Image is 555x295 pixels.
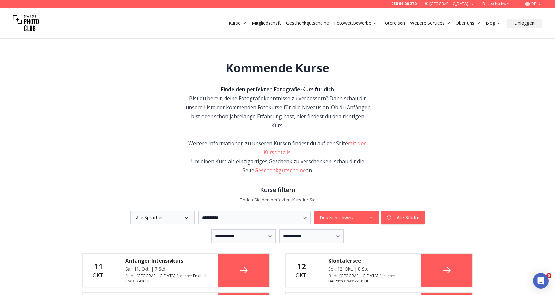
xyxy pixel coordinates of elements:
[254,167,306,174] a: Geschenkgutscheine
[252,20,281,26] a: Mitgliedschaft
[297,261,306,272] b: 12
[125,273,207,284] div: [GEOGRAPHIC_DATA] 390 CHF
[533,273,549,289] div: Open Intercom Messenger
[344,278,354,284] span: Preis :
[314,211,379,224] button: Deutschschweiz
[249,19,284,28] button: Mitgliedschaft
[176,273,192,279] span: Sprache :
[328,273,339,279] span: Stadt :
[453,19,483,28] button: Über uns
[284,19,331,28] button: Geschenkgutscheine
[486,20,501,26] a: Blog
[328,257,410,264] a: Klöntalersee
[328,273,410,284] div: [GEOGRAPHIC_DATA] 440 CHF
[380,19,408,28] button: Fotoreisen
[13,10,39,36] img: Swiss photo club
[507,19,542,28] button: Einloggen
[391,1,417,6] a: 058 51 00 270
[229,20,247,26] a: Kurse
[296,261,307,279] div: Okt.
[82,197,473,203] p: Finden Sie den perfekten Kurs für Sie
[286,20,329,26] a: Geschenkgutscheine
[185,139,370,175] div: Weitere Informationen zu unseren Kursen findest du auf der Seite . Um einen Kurs als einzigartige...
[221,86,334,93] strong: Finde den perfekten Fotografie-Kurs für dich
[226,19,249,28] button: Kurse
[483,19,504,28] button: Blog
[328,266,410,272] div: So., 12. Okt. | 8 Std.
[408,19,453,28] button: Weitere Services
[185,85,370,130] div: Bist du bereit, deine Fotografiekenntnisse zu verbessern? Dann schau dir unsere Liste der kommend...
[93,261,104,279] div: Okt.
[546,273,551,278] span: 5
[456,20,480,26] a: Über uns
[94,261,103,272] b: 11
[226,62,329,75] h1: Kommende Kurse
[328,279,343,284] span: Deutsch
[125,278,135,284] span: Preis :
[379,273,395,279] span: Sprache :
[82,185,473,194] h3: Kurse filtern
[331,19,380,28] button: Fotowettbewerbe
[383,20,405,26] a: Fotoreisen
[125,257,207,264] a: Anfänger Intensivkurs
[125,273,136,279] span: Stadt :
[125,266,207,272] div: Sa., 11. Okt. | 7 Std.
[193,273,207,279] span: Englisch
[381,211,425,224] button: Alle Städte
[410,20,451,26] a: Weitere Services
[130,211,195,224] button: Alle Sprachen
[334,20,377,26] a: Fotowettbewerbe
